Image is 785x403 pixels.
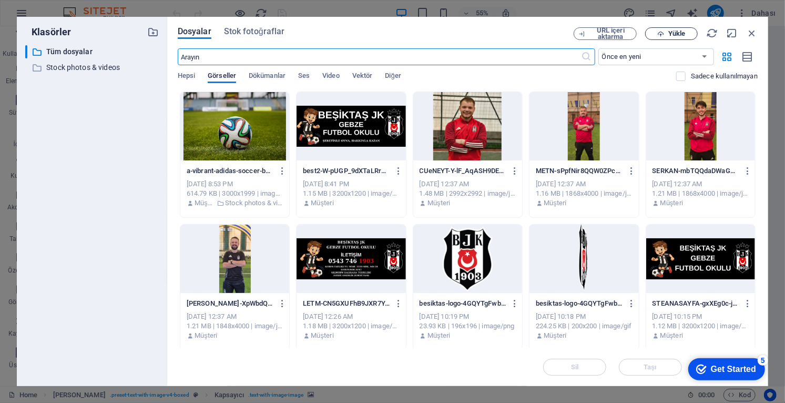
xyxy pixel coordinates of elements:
input: Arayın [178,48,582,65]
i: Kapat [746,27,758,39]
p: Klasörler [25,25,71,39]
span: URL içeri aktarma [589,27,632,40]
p: CUeNEYT-Y-lF_AqASH9DEN_1gSuAgw.jpg [420,166,506,176]
div: [DATE] 10:15 PM [653,312,749,321]
p: Müşteri [427,331,450,340]
span: Dökümanlar [249,69,286,84]
div: Get Started 5 items remaining, 0% complete [8,5,85,27]
p: SERKAN-mbTQQdaDWaGDWqVVCvpbUA.jpg [653,166,739,176]
button: Yükle [645,27,698,40]
p: Müşteri [311,331,333,340]
span: Ses [298,69,310,84]
p: Stock photos & videos [225,198,283,208]
div: Stock photos & videos [25,61,159,74]
div: 5 [78,2,88,13]
i: Küçült [726,27,738,39]
div: 1.48 MB | 2992x2992 | image/jpeg [420,189,516,198]
p: best2-W-pUGP_9dXTaLRrdG7_WNw.png [303,166,390,176]
p: Müşteri [544,198,566,208]
p: besiktas-logo-4GQYTgFwbonVaTJ8d3lA0w-sgHYwFrrsSM4pOtkDEwH5A.png [420,299,506,308]
span: Dosyalar [178,25,211,38]
p: besiktas-logo-4GQYTgFwbonVaTJ8d3lA0w.gif [536,299,623,308]
span: Yükle [668,31,685,37]
p: a-vibrant-adidas-soccer-ball-on-a-green-field-perfect-for-sports-enthusiasts-703k-83Nof7zaUO_EK78... [187,166,273,176]
div: [DATE] 12:37 AM [653,179,749,189]
p: Müşteri [311,198,333,208]
p: Müşteri [660,331,683,340]
div: 1.12 MB | 3200x1200 | image/png [653,321,749,331]
p: Sadece web sitesinde kullanılmayan dosyaları görüntüleyin. Bu oturum sırasında eklenen dosyalar h... [691,72,758,81]
div: [DATE] 12:37 AM [536,179,632,189]
div: [DATE] 10:19 PM [420,312,516,321]
p: Tüm dosyalar [46,46,139,58]
button: URL içeri aktarma [574,27,637,40]
span: Video [322,69,339,84]
div: 1.21 MB | 1848x4000 | image/jpeg [187,321,283,331]
div: [DATE] 12:37 AM [187,312,283,321]
span: Vektör [352,69,373,84]
p: METN-sPpfNir8QQW0ZPcCqvVkZQ.jpg [536,166,623,176]
p: Müşteri [427,198,450,208]
p: LETM-CN5GXUFhB9JXR7YA1XtYDQ.png [303,299,390,308]
div: [DATE] 10:18 PM [536,312,632,321]
div: Get Started [31,12,76,21]
div: 614.79 KB | 3000x1999 | image/jpeg [187,189,283,198]
div: [DATE] 8:41 PM [303,179,399,189]
span: Hepsi [178,69,195,84]
i: Yeniden Yükle [706,27,718,39]
div: [DATE] 8:53 PM [187,179,283,189]
i: Yeni klasör oluştur [147,26,159,38]
div: 1.21 MB | 1868x4000 | image/jpeg [653,189,749,198]
span: Stok fotoğraflar [224,25,285,38]
span: Görseller [208,69,236,84]
div: 1.18 MB | 3200x1200 | image/png [303,321,399,331]
div: [DATE] 12:26 AM [303,312,399,321]
p: Müşteri [544,331,566,340]
p: Müşteri [195,198,214,208]
p: Müşteri [660,198,683,208]
p: STEANASAYFA-gxXEg0c-jhImyxbPD7NOTQ.png [653,299,739,308]
div: 1.16 MB | 1868x4000 | image/jpeg [536,189,632,198]
p: MUSTAFA-XpWbdQJClqtvikYW1h7XHw.jpg [187,299,273,308]
div: 1.15 MB | 3200x1200 | image/png [303,189,399,198]
div: [DATE] 12:37 AM [420,179,516,189]
p: Müşteri [195,331,217,340]
div: ​ [25,45,27,58]
p: Stock photos & videos [46,62,139,74]
div: 23.93 KB | 196x196 | image/png [420,321,516,331]
div: 224.25 KB | 200x200 | image/gif [536,321,632,331]
div: Yükleyen:: Müşteri | Klasör: Stock photos & videos [187,198,283,208]
span: Diğer [385,69,401,84]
